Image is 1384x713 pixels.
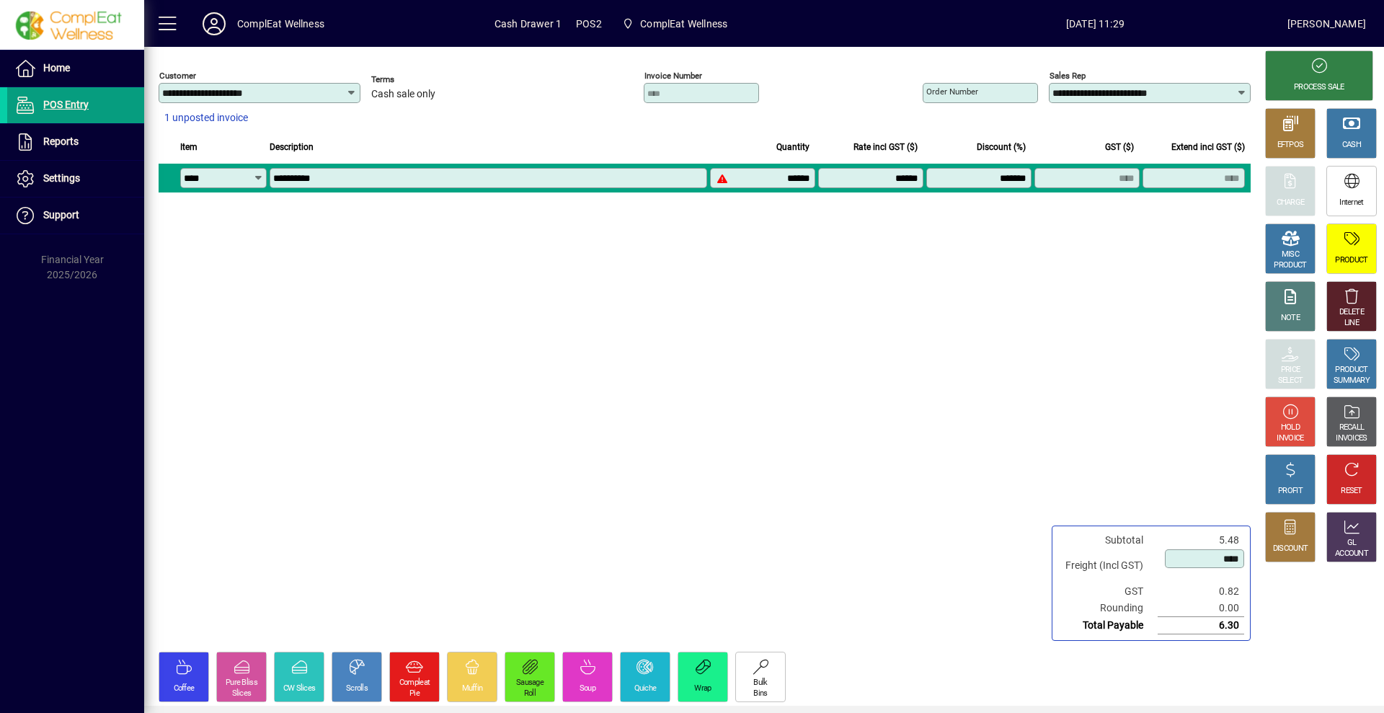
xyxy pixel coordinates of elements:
div: CHARGE [1277,198,1305,208]
span: Quantity [776,139,809,155]
div: Bins [753,688,767,699]
div: MISC [1282,249,1299,260]
div: Soup [580,683,595,694]
span: GST ($) [1105,139,1134,155]
div: INVOICES [1336,433,1367,444]
div: LINE [1344,318,1359,329]
td: 6.30 [1158,617,1244,634]
td: Rounding [1058,600,1158,617]
td: Total Payable [1058,617,1158,634]
span: Cash Drawer 1 [494,12,562,35]
a: Reports [7,124,144,160]
div: Quiche [634,683,657,694]
span: ComplEat Wellness [616,11,733,37]
a: Home [7,50,144,87]
div: DISCOUNT [1273,544,1308,554]
a: Settings [7,161,144,197]
div: CASH [1342,140,1361,151]
div: PRODUCT [1335,255,1367,266]
td: Subtotal [1058,532,1158,549]
div: Pie [409,688,420,699]
span: Extend incl GST ($) [1171,139,1245,155]
td: 5.48 [1158,532,1244,549]
div: ComplEat Wellness [237,12,324,35]
div: CW Slices [283,683,316,694]
span: Cash sale only [371,89,435,100]
div: SUMMARY [1334,376,1370,386]
div: DELETE [1339,307,1364,318]
span: Description [270,139,314,155]
span: Discount (%) [977,139,1026,155]
div: PROCESS SALE [1294,82,1344,93]
div: Compleat [399,678,430,688]
div: GL [1347,538,1357,549]
span: Support [43,209,79,221]
td: Freight (Incl GST) [1058,549,1158,583]
div: [PERSON_NAME] [1287,12,1366,35]
button: Profile [191,11,237,37]
span: Item [180,139,198,155]
div: PRODUCT [1335,365,1367,376]
mat-label: Order number [926,87,978,97]
div: RECALL [1339,422,1365,433]
td: GST [1058,583,1158,600]
div: SELECT [1278,376,1303,386]
td: 0.00 [1158,600,1244,617]
span: Home [43,62,70,74]
div: Sausage [516,678,544,688]
div: HOLD [1281,422,1300,433]
button: 1 unposted invoice [159,105,254,131]
span: Settings [43,172,80,184]
div: Scrolls [346,683,368,694]
a: Support [7,198,144,234]
div: EFTPOS [1277,140,1304,151]
div: Bulk [753,678,767,688]
span: Terms [371,75,458,84]
div: INVOICE [1277,433,1303,444]
mat-label: Customer [159,71,196,81]
span: 1 unposted invoice [164,110,248,125]
div: PROFIT [1278,486,1303,497]
span: ComplEat Wellness [640,12,727,35]
div: Wrap [694,683,711,694]
div: ACCOUNT [1335,549,1368,559]
div: Roll [524,688,536,699]
div: Coffee [174,683,195,694]
div: Internet [1339,198,1363,208]
mat-label: Invoice number [644,71,702,81]
span: POS2 [576,12,602,35]
div: Muffin [462,683,483,694]
td: 0.82 [1158,583,1244,600]
div: Pure Bliss [226,678,257,688]
div: Slices [232,688,252,699]
span: POS Entry [43,99,89,110]
mat-label: Sales rep [1050,71,1086,81]
span: Reports [43,136,79,147]
div: NOTE [1281,313,1300,324]
span: [DATE] 11:29 [903,12,1287,35]
span: Rate incl GST ($) [853,139,918,155]
div: PRODUCT [1274,260,1306,271]
div: RESET [1341,486,1362,497]
div: PRICE [1281,365,1300,376]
